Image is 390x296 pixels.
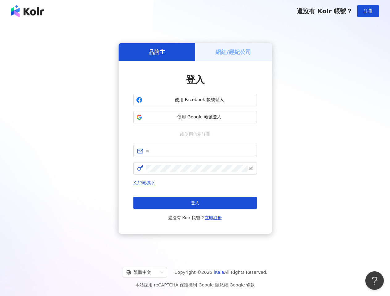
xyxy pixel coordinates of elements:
[186,74,204,85] span: 登入
[135,281,255,289] span: 本站採用 reCAPTCHA 保護機制
[228,282,230,287] span: |
[149,48,165,56] h5: 品牌主
[133,181,155,186] a: 忘記密碼？
[174,269,267,276] span: Copyright © 2025 All Rights Reserved.
[133,94,257,106] button: 使用 Facebook 帳號登入
[145,114,254,120] span: 使用 Google 帳號登入
[133,197,257,209] button: 登入
[197,282,199,287] span: |
[216,48,251,56] h5: 網紅/經紀公司
[357,5,379,17] button: 註冊
[145,97,254,103] span: 使用 Facebook 帳號登入
[297,7,352,15] span: 還沒有 Kolr 帳號？
[365,271,384,290] iframe: Help Scout Beacon - Open
[133,111,257,123] button: 使用 Google 帳號登入
[168,214,222,221] span: 還沒有 Kolr 帳號？
[364,9,372,14] span: 註冊
[191,200,199,205] span: 登入
[229,282,255,287] a: Google 條款
[176,131,215,138] span: 或使用信箱註冊
[214,270,224,275] a: iKala
[199,282,228,287] a: Google 隱私權
[11,5,44,17] img: logo
[249,166,253,171] span: eye-invisible
[205,215,222,220] a: 立即註冊
[126,267,158,277] div: 繁體中文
